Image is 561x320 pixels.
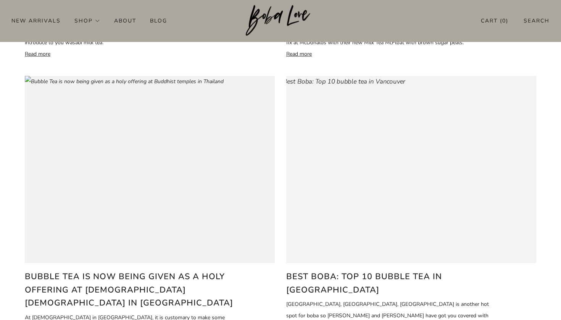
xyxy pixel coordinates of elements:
[25,76,275,263] a: Bubble Tea is now being given as a holy offering at Buddhist temples in Thailand
[286,76,536,263] a: Best Boba: Top 10 bubble tea in Vancouver
[150,14,167,27] a: Blog
[246,5,316,37] a: Boba Love
[11,14,61,27] a: New Arrivals
[276,75,406,88] img: Best Boba: Top 10 bubble tea in Vancouver
[25,76,224,87] img: Bubble Tea is now being given as a holy offering at Buddhist temples in Thailand
[25,48,237,60] a: Read more
[524,14,550,27] a: Search
[114,14,136,27] a: About
[74,14,100,27] a: Shop
[246,5,316,36] img: Boba Love
[25,270,237,310] a: Bubble Tea is now being given as a holy offering at [DEMOGRAPHIC_DATA] [DEMOGRAPHIC_DATA] in [GEO...
[502,17,506,24] items-count: 0
[286,270,499,296] a: Best Boba: Top 10 bubble tea in [GEOGRAPHIC_DATA]
[286,48,499,60] a: Read more
[481,14,508,27] a: Cart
